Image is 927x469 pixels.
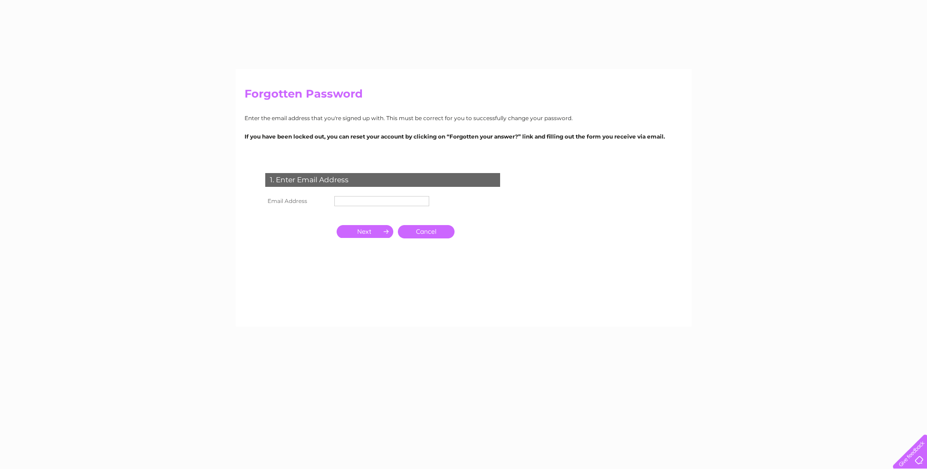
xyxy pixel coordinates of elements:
[265,173,500,187] div: 1. Enter Email Address
[263,194,332,208] th: Email Address
[245,114,683,122] p: Enter the email address that you're signed up with. This must be correct for you to successfully ...
[398,225,455,238] a: Cancel
[245,87,683,105] h2: Forgotten Password
[245,132,683,141] p: If you have been locked out, you can reset your account by clicking on “Forgotten your answer?” l...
